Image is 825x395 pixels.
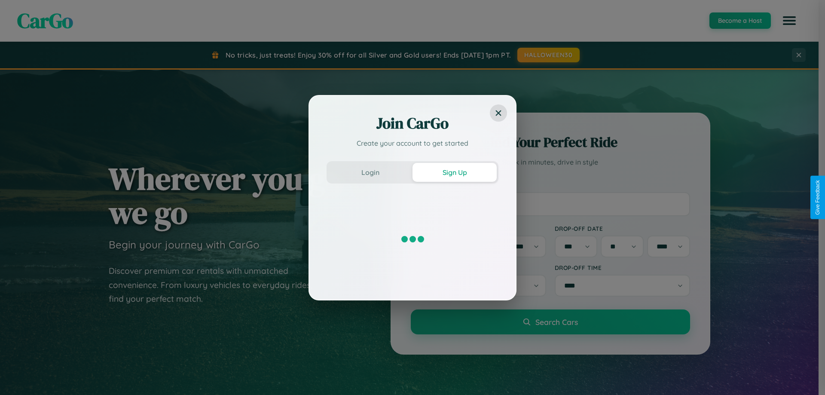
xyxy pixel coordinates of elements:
p: Create your account to get started [327,138,498,148]
div: Give Feedback [815,180,821,215]
button: Sign Up [412,163,497,182]
h2: Join CarGo [327,113,498,134]
iframe: Intercom live chat [9,366,29,386]
button: Login [328,163,412,182]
